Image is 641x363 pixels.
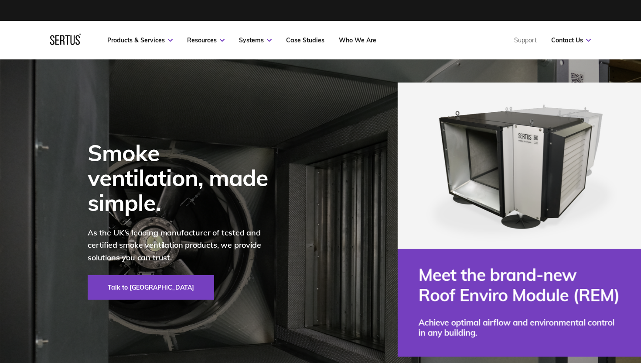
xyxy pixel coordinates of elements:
a: Resources [187,36,225,44]
a: Who We Are [339,36,376,44]
a: Contact Us [551,36,591,44]
div: Smoke ventilation, made simple. [88,140,280,215]
a: Case Studies [286,36,324,44]
a: Talk to [GEOGRAPHIC_DATA] [88,275,214,300]
a: Systems [239,36,272,44]
a: Support [514,36,537,44]
p: As the UK's leading manufacturer of tested and certified smoke ventilation products, we provide s... [88,227,280,264]
a: Products & Services [107,36,173,44]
